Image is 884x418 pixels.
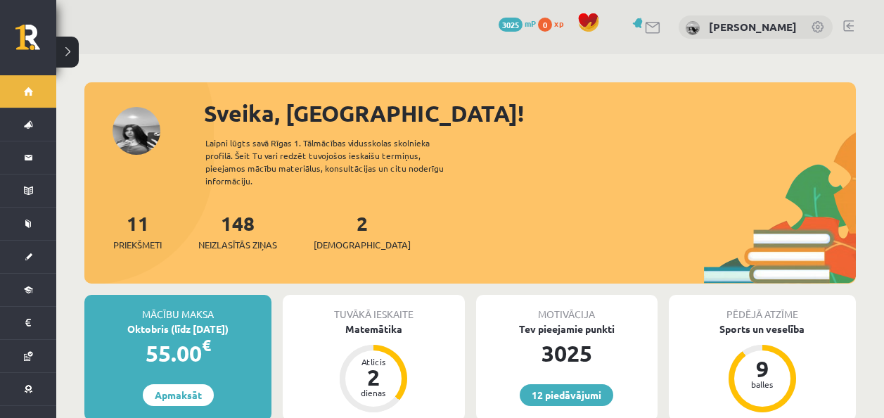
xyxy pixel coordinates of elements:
div: Sveika, [GEOGRAPHIC_DATA]! [204,96,856,130]
a: 12 piedāvājumi [520,384,613,406]
div: 3025 [476,336,658,370]
span: Priekšmeti [113,238,162,252]
span: [DEMOGRAPHIC_DATA] [314,238,411,252]
a: Apmaksāt [143,384,214,406]
div: Tuvākā ieskaite [283,295,464,322]
div: 55.00 [84,336,271,370]
img: Dagnija Druva [686,21,700,35]
div: Atlicis [352,357,395,366]
div: Laipni lūgts savā Rīgas 1. Tālmācības vidusskolas skolnieka profilā. Šeit Tu vari redzēt tuvojošo... [205,137,468,187]
a: 11Priekšmeti [113,210,162,252]
div: balles [741,380,783,388]
div: dienas [352,388,395,397]
div: Sports un veselība [669,322,856,336]
div: Oktobris (līdz [DATE]) [84,322,271,336]
span: mP [525,18,536,29]
a: Rīgas 1. Tālmācības vidusskola [15,25,56,60]
div: Tev pieejamie punkti [476,322,658,336]
span: xp [554,18,563,29]
a: 148Neizlasītās ziņas [198,210,277,252]
a: 3025 mP [499,18,536,29]
div: Motivācija [476,295,658,322]
span: 0 [538,18,552,32]
a: 0 xp [538,18,570,29]
div: 2 [352,366,395,388]
a: [PERSON_NAME] [709,20,797,34]
div: Matemātika [283,322,464,336]
div: Pēdējā atzīme [669,295,856,322]
div: Mācību maksa [84,295,271,322]
a: Sports un veselība 9 balles [669,322,856,414]
a: 2[DEMOGRAPHIC_DATA] [314,210,411,252]
div: 9 [741,357,783,380]
span: Neizlasītās ziņas [198,238,277,252]
span: € [202,335,211,355]
a: Matemātika Atlicis 2 dienas [283,322,464,414]
span: 3025 [499,18,523,32]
